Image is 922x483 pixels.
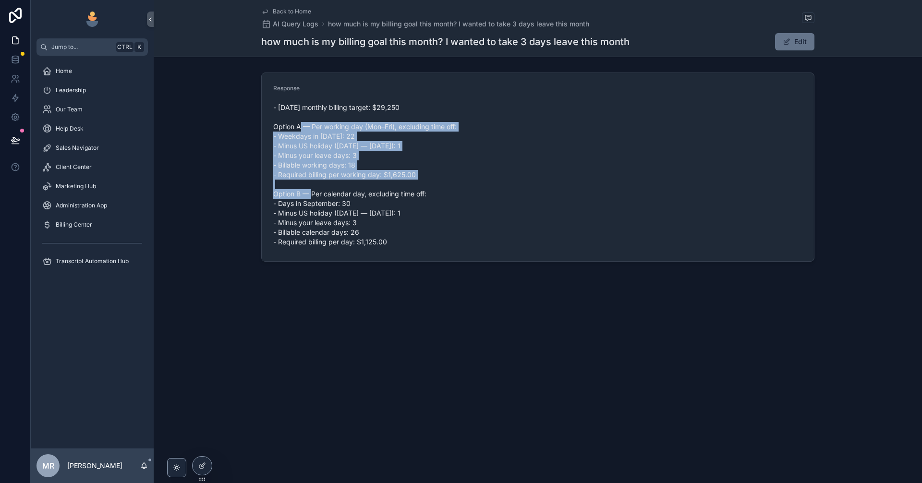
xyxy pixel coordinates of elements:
[36,62,148,80] a: Home
[56,182,96,190] span: Marketing Hub
[56,86,86,94] span: Leadership
[273,19,318,29] span: AI Query Logs
[36,216,148,233] a: Billing Center
[36,120,148,137] a: Help Desk
[36,38,148,56] button: Jump to...CtrlK
[56,163,92,171] span: Client Center
[56,257,129,265] span: Transcript Automation Hub
[56,67,72,75] span: Home
[135,43,143,51] span: K
[36,82,148,99] a: Leadership
[36,253,148,270] a: Transcript Automation Hub
[261,35,630,48] h1: how much is my billing goal this month? I wanted to take 3 days leave this month
[261,8,311,15] a: Back to Home
[36,101,148,118] a: Our Team
[85,12,100,27] img: App logo
[36,139,148,157] a: Sales Navigator
[273,8,311,15] span: Back to Home
[42,460,54,471] span: MR
[36,197,148,214] a: Administration App
[31,56,154,282] div: scrollable content
[36,178,148,195] a: Marketing Hub
[56,202,107,209] span: Administration App
[67,461,122,471] p: [PERSON_NAME]
[273,85,300,92] span: Response
[261,19,318,29] a: AI Query Logs
[116,42,133,52] span: Ctrl
[56,106,83,113] span: Our Team
[273,103,534,247] span: - [DATE] monthly billing target: $29,250 Option A — Per working day (Mon–Fri), excluding time off...
[36,158,148,176] a: Client Center
[56,221,92,229] span: Billing Center
[56,144,99,152] span: Sales Navigator
[328,19,589,29] a: how much is my billing goal this month? I wanted to take 3 days leave this month
[56,125,84,133] span: Help Desk
[51,43,112,51] span: Jump to...
[775,33,814,50] button: Edit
